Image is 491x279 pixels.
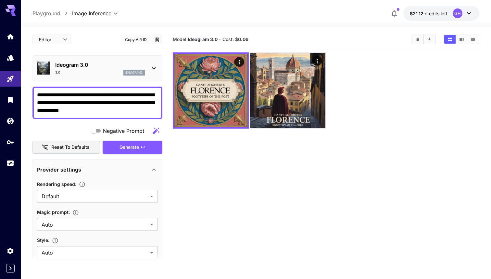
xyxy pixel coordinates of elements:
[42,249,147,257] span: Auto
[250,53,325,128] img: 2Q==
[410,10,447,17] div: $21.11545
[55,61,145,69] p: Ideogram 3.0
[6,117,14,125] div: Wallet
[425,11,447,16] span: credits left
[55,70,60,75] p: 3.0
[39,36,59,43] span: Editor
[444,35,456,44] button: Show media in grid view
[72,9,111,17] span: Image Inference
[6,33,14,41] div: Home
[403,6,479,21] button: $21.11545GH
[154,35,160,43] button: Add to library
[444,35,479,44] div: Show media in grid viewShow media in video viewShow media in list view
[103,127,144,135] span: Negative Prompt
[453,8,462,18] div: GH
[6,54,14,62] div: Models
[32,9,60,17] a: Playground
[312,56,322,66] div: Actions
[6,96,14,104] div: Library
[6,247,14,255] div: Settings
[219,35,221,43] p: ·
[32,141,100,154] button: Reset to defaults
[37,209,70,215] span: Magic prompt :
[37,58,158,78] div: Ideogram 3.03.0ideogram3
[467,35,479,44] button: Show media in list view
[6,138,14,146] div: API Keys
[42,192,147,200] span: Default
[6,264,15,272] button: Expand sidebar
[6,159,14,167] div: Usage
[37,237,49,243] span: Style :
[222,36,248,42] span: Cost: $
[37,181,76,187] span: Rendering speed :
[42,221,147,229] span: Auto
[173,36,218,42] span: Model:
[174,54,247,127] img: Z
[412,35,423,44] button: Clear All
[37,166,81,174] p: Provider settings
[32,9,72,17] nav: breadcrumb
[103,141,162,154] button: Generate
[37,162,158,177] div: Provider settings
[410,11,425,16] span: $21.12
[120,143,139,151] span: Generate
[188,36,218,42] b: Ideogram 3.0
[234,57,244,67] div: Actions
[238,36,248,42] b: 0.06
[121,35,150,44] button: Copy AIR ID
[125,70,143,75] p: ideogram3
[424,35,435,44] button: Download All
[456,35,467,44] button: Show media in video view
[6,75,14,83] div: Playground
[411,35,436,44] div: Clear AllDownload All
